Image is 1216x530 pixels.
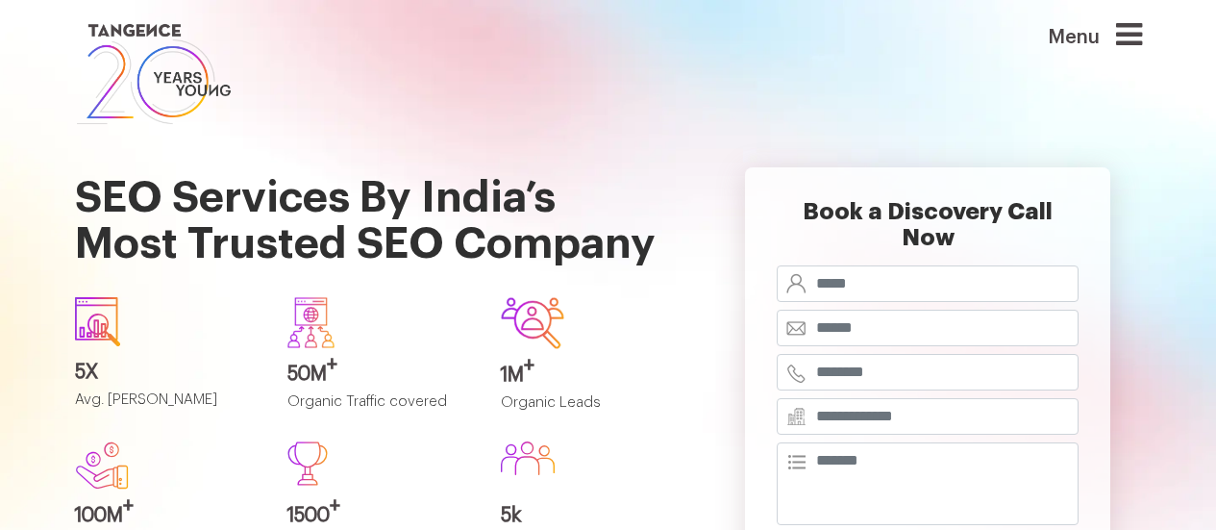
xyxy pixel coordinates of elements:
p: Organic Traffic covered [287,394,472,426]
h1: SEO Services By India’s Most Trusted SEO Company [75,129,685,282]
p: Organic Leads [501,395,685,427]
sup: + [327,355,337,374]
h3: 50M [287,364,472,385]
img: Group-640.svg [287,297,335,347]
sup: + [524,356,534,375]
p: Avg. [PERSON_NAME] [75,392,260,424]
h3: 1M [501,365,685,386]
sup: + [123,496,134,516]
img: icon1.svg [75,297,121,346]
img: Group%20586.svg [501,442,555,475]
h3: 1500 [287,505,472,526]
sup: + [330,496,340,516]
img: logo SVG [75,19,233,129]
h2: Book a Discovery Call Now [777,199,1079,265]
h3: 5X [75,362,260,383]
img: new.svg [75,442,129,490]
h3: 100M [75,505,260,526]
img: Group-642.svg [501,297,564,348]
img: Path%20473.svg [287,442,328,486]
h3: 5k [501,505,685,526]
